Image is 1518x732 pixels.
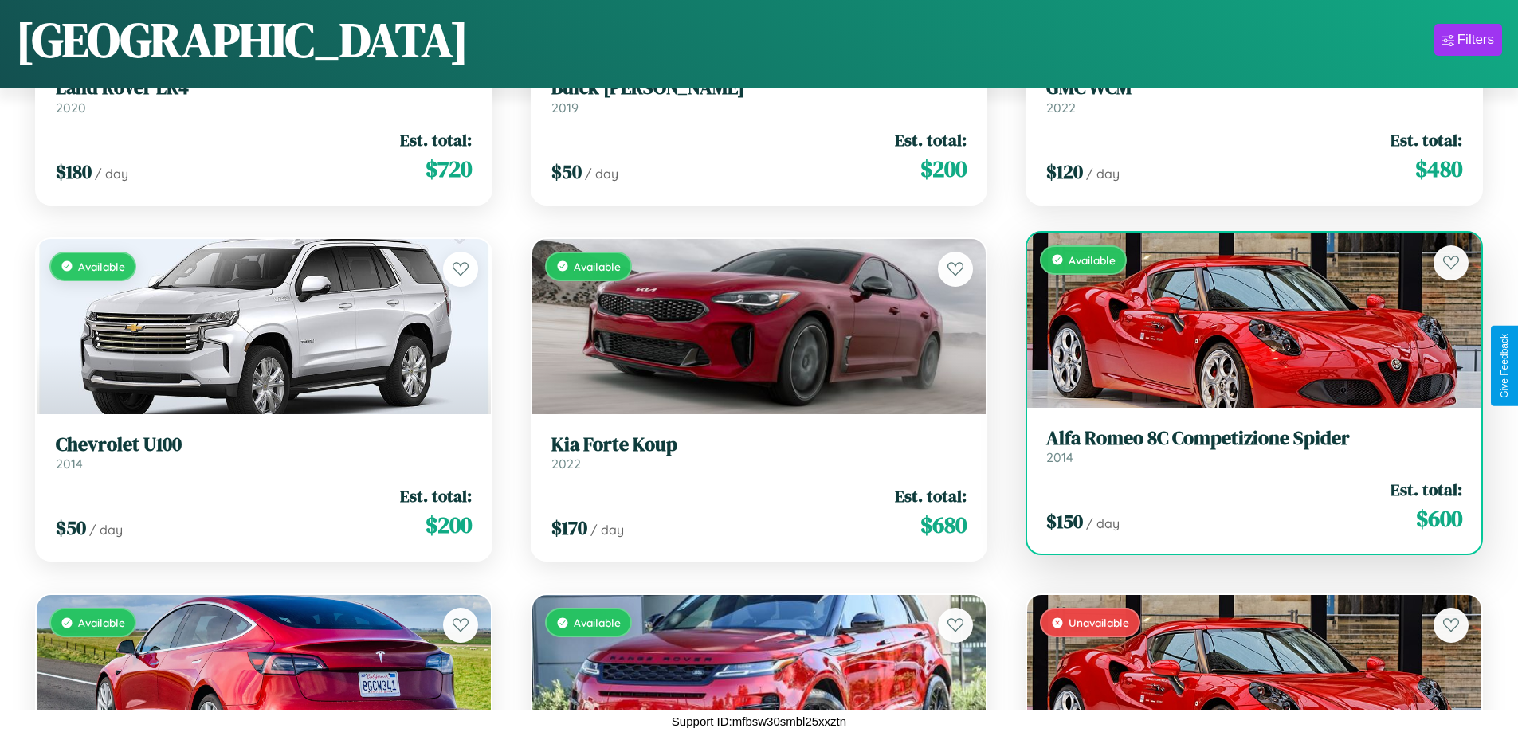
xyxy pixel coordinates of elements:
[895,128,967,151] span: Est. total:
[1391,478,1462,501] span: Est. total:
[56,100,86,115] span: 2020
[920,153,967,185] span: $ 200
[551,159,582,185] span: $ 50
[1416,503,1462,534] span: $ 600
[56,76,472,115] a: Land Rover LR42020
[1046,427,1462,466] a: Alfa Romeo 8C Competizione Spider2014
[1391,128,1462,151] span: Est. total:
[56,433,472,456] h3: Chevrolet U100
[56,76,472,100] h3: Land Rover LR4
[585,166,618,182] span: / day
[551,76,967,115] a: Buick [PERSON_NAME]2019
[56,433,472,472] a: Chevrolet U1002014
[400,128,472,151] span: Est. total:
[56,456,83,472] span: 2014
[78,616,125,629] span: Available
[551,515,587,541] span: $ 170
[1457,32,1494,48] div: Filters
[1046,159,1083,185] span: $ 120
[1069,616,1129,629] span: Unavailable
[1086,166,1120,182] span: / day
[920,509,967,541] span: $ 680
[551,100,579,115] span: 2019
[16,7,469,72] h1: [GEOGRAPHIC_DATA]
[1046,76,1462,100] h3: GMC WCM
[1434,24,1502,56] button: Filters
[1086,515,1120,531] span: / day
[574,260,621,273] span: Available
[1069,253,1116,267] span: Available
[672,710,846,732] p: Support ID: mfbsw30smbl25xxztn
[89,522,123,538] span: / day
[1046,508,1083,534] span: $ 150
[56,159,92,185] span: $ 180
[400,484,472,507] span: Est. total:
[1499,334,1510,398] div: Give Feedback
[56,515,86,541] span: $ 50
[551,76,967,100] h3: Buick [PERSON_NAME]
[551,433,967,456] h3: Kia Forte Koup
[78,260,125,273] span: Available
[1046,100,1076,115] span: 2022
[1046,449,1073,465] span: 2014
[590,522,624,538] span: / day
[895,484,967,507] span: Est. total:
[1046,427,1462,450] h3: Alfa Romeo 8C Competizione Spider
[1415,153,1462,185] span: $ 480
[574,616,621,629] span: Available
[426,153,472,185] span: $ 720
[551,456,581,472] span: 2022
[426,509,472,541] span: $ 200
[1046,76,1462,115] a: GMC WCM2022
[551,433,967,472] a: Kia Forte Koup2022
[95,166,128,182] span: / day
